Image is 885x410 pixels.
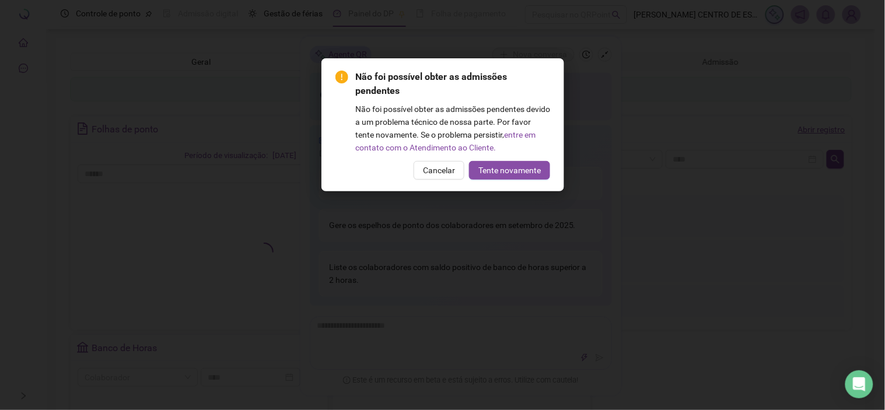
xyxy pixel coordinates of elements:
button: Tente novamente [469,161,550,180]
span: Não foi possível obter as admissões pendentes [355,70,550,98]
button: Cancelar [414,161,464,180]
span: Cancelar [423,164,455,177]
span: exclamation-circle [335,71,348,83]
a: entre em contato com o Atendimento ao Cliente. [355,130,536,152]
span: Tente novamente [478,164,541,177]
div: Open Intercom Messenger [845,370,873,398]
span: Não foi possível obter as admissões pendentes devido a um problema técnico de nossa parte. Por fa... [355,104,550,139]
